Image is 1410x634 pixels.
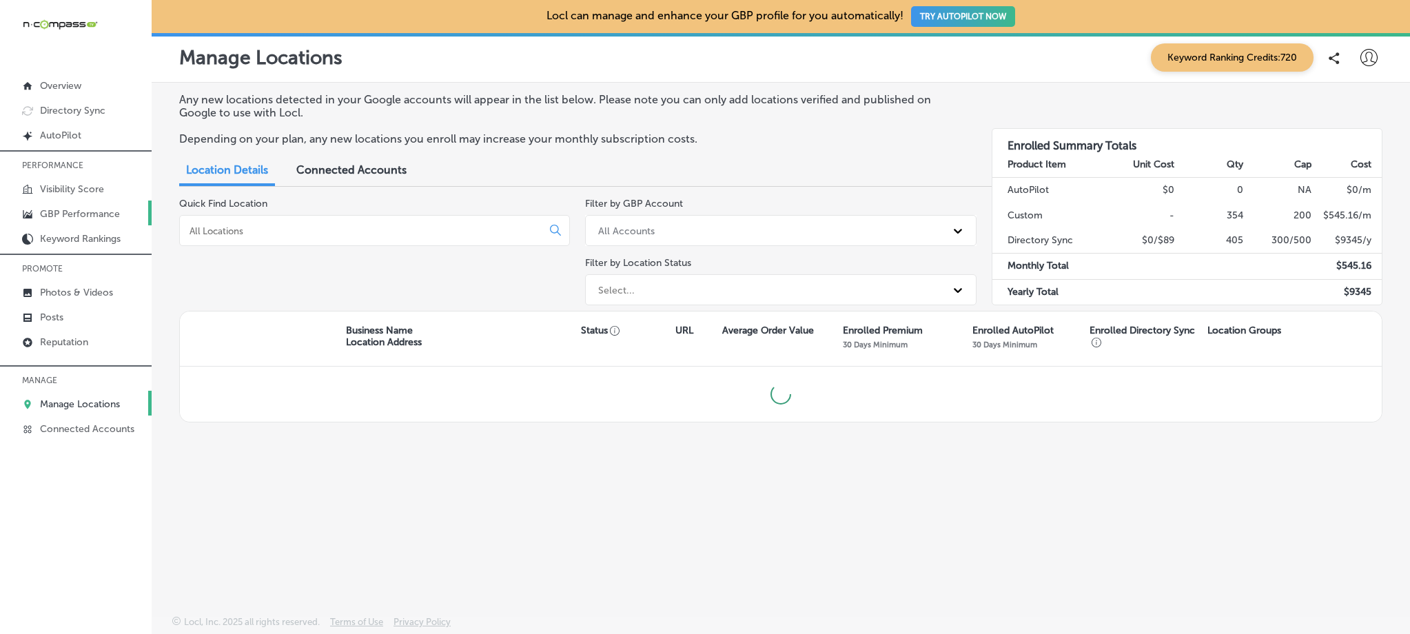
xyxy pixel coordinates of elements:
p: Depending on your plan, any new locations you enroll may increase your monthly subscription costs. [179,132,961,145]
p: Manage Locations [179,46,343,69]
th: Cap [1244,152,1313,178]
p: Connected Accounts [40,423,134,435]
p: Any new locations detected in your Google accounts will appear in the list below. Please note you... [179,93,961,119]
p: Photos & Videos [40,287,113,298]
td: - [1107,203,1176,228]
div: Select... [598,284,635,296]
td: NA [1244,178,1313,203]
p: Overview [40,80,81,92]
p: Enrolled AutoPilot [972,325,1054,336]
label: Filter by GBP Account [585,198,683,209]
td: $ 545.16 [1312,254,1382,279]
p: 30 Days Minimum [843,340,908,349]
td: $ 0 /m [1312,178,1382,203]
p: GBP Performance [40,208,120,220]
p: Keyword Rankings [40,233,121,245]
th: Unit Cost [1107,152,1176,178]
a: Terms of Use [330,617,383,634]
p: Status [581,325,675,336]
p: Location Groups [1207,325,1281,336]
td: 200 [1244,203,1313,228]
p: Business Name Location Address [346,325,422,348]
p: Visibility Score [40,183,104,195]
td: Yearly Total [992,279,1107,305]
img: 660ab0bf-5cc7-4cb8-ba1c-48b5ae0f18e60NCTV_CLogo_TV_Black_-500x88.png [22,18,98,31]
td: 354 [1175,203,1244,228]
td: $ 9345 [1312,279,1382,305]
p: Enrolled Premium [843,325,923,336]
p: Manage Locations [40,398,120,410]
td: $0 [1107,178,1176,203]
h3: Enrolled Summary Totals [992,129,1382,152]
p: AutoPilot [40,130,81,141]
td: 405 [1175,228,1244,254]
td: AutoPilot [992,178,1107,203]
input: All Locations [188,225,539,237]
button: TRY AUTOPILOT NOW [911,6,1015,27]
div: All Accounts [598,225,655,236]
td: Directory Sync [992,228,1107,254]
td: 0 [1175,178,1244,203]
p: Posts [40,311,63,323]
td: 300/500 [1244,228,1313,254]
strong: Product Item [1008,158,1066,170]
p: URL [675,325,693,336]
span: Location Details [186,163,268,176]
a: Privacy Policy [394,617,451,634]
label: Quick Find Location [179,198,267,209]
label: Filter by Location Status [585,257,691,269]
td: Custom [992,203,1107,228]
p: 30 Days Minimum [972,340,1037,349]
p: Directory Sync [40,105,105,116]
p: Reputation [40,336,88,348]
td: $0/$89 [1107,228,1176,254]
th: Qty [1175,152,1244,178]
td: $ 9345 /y [1312,228,1382,254]
p: Enrolled Directory Sync [1090,325,1200,348]
td: Monthly Total [992,254,1107,279]
span: Connected Accounts [296,163,407,176]
span: Keyword Ranking Credits: 720 [1151,43,1314,72]
th: Cost [1312,152,1382,178]
td: $ 545.16 /m [1312,203,1382,228]
p: Average Order Value [722,325,814,336]
p: Locl, Inc. 2025 all rights reserved. [184,617,320,627]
